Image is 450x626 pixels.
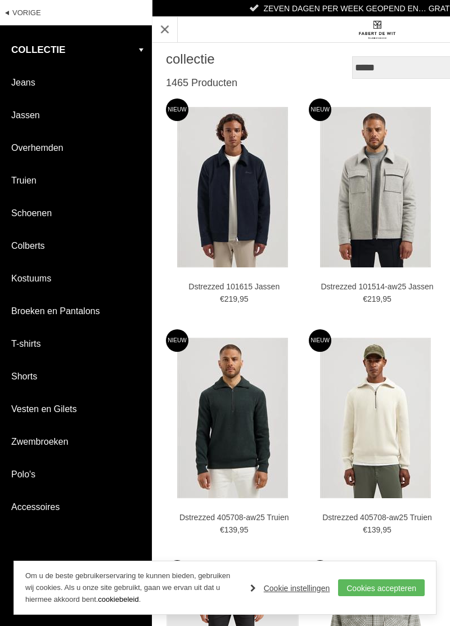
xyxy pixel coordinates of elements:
[250,580,330,597] a: Cookie instellingen
[357,20,397,39] img: Fabert de Wit
[338,579,425,596] a: Cookies accepteren
[98,595,138,603] a: cookiebeleid
[25,570,239,605] p: Om u de beste gebruikerservaring te kunnen bieden, gebruiken wij cookies. Als u onze site gebruik...
[152,17,178,42] a: Toon menu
